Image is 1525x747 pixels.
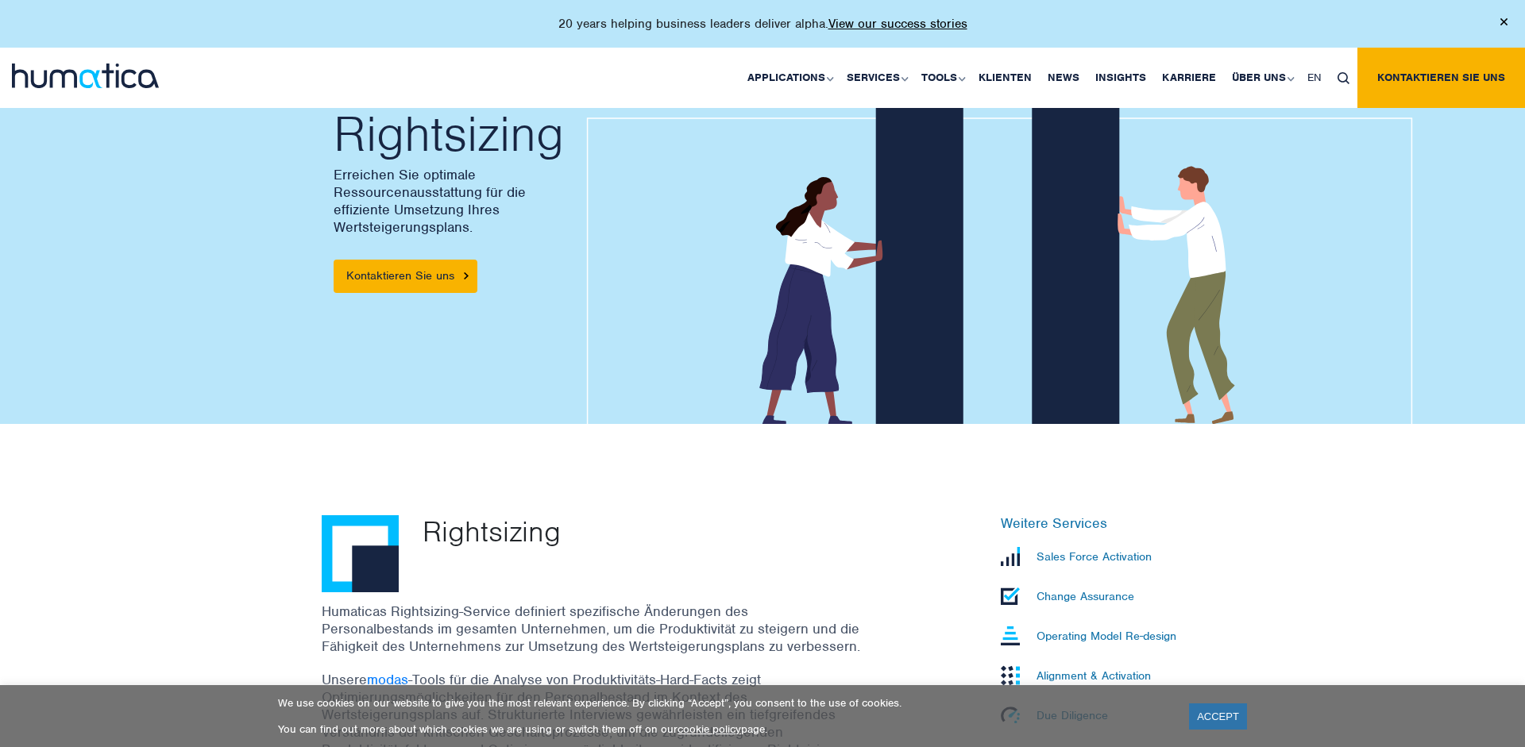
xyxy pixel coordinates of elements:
[828,16,967,32] a: View our success stories
[1154,48,1224,108] a: Karriere
[464,272,469,279] img: arrowicon
[423,515,901,547] p: Rightsizing
[322,603,862,655] p: Humaticas Rightsizing-Service definiert spezifische Änderungen des Personalbestands im gesamten U...
[322,515,399,592] img: Rightsizing
[1224,48,1299,108] a: Über uns
[1001,547,1020,566] img: Sales Force Activation
[739,48,839,108] a: Applications
[1037,549,1152,564] p: Sales Force Activation
[334,166,747,236] p: Erreichen Sie optimale Ressourcenausstattung für die effiziente Umsetzung Ihres Wertsteigerungspl...
[1001,665,1020,685] img: Alignment & Activation
[839,48,913,108] a: Services
[586,28,1413,430] img: about_banner1
[678,722,741,736] a: cookie policy
[1001,626,1020,645] img: Operating Model Re-design
[1040,48,1087,108] a: News
[1037,668,1151,683] p: Alignment & Activation
[367,671,408,688] a: modas
[913,48,971,108] a: Tools
[1087,48,1154,108] a: Insights
[558,16,967,32] p: 20 years helping business leaders deliver alpha.
[1001,587,1020,605] img: Change Assurance
[278,696,1169,710] p: We use cookies on our website to give you the most relevant experience. By clicking “Accept”, you...
[334,110,747,158] h2: Rightsizing
[1307,71,1322,84] span: EN
[1338,72,1349,84] img: search_icon
[1189,703,1247,730] a: ACCEPT
[1037,629,1176,643] p: Operating Model Re-design
[1037,589,1134,603] p: Change Assurance
[1299,48,1330,108] a: EN
[12,64,159,88] img: logo
[1001,515,1203,533] h6: Weitere Services
[1357,48,1525,108] a: Kontaktieren Sie uns
[971,48,1040,108] a: Klienten
[278,722,1169,736] p: You can find out more about which cookies we are using or switch them off on our page.
[334,260,477,293] a: Kontaktieren Sie uns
